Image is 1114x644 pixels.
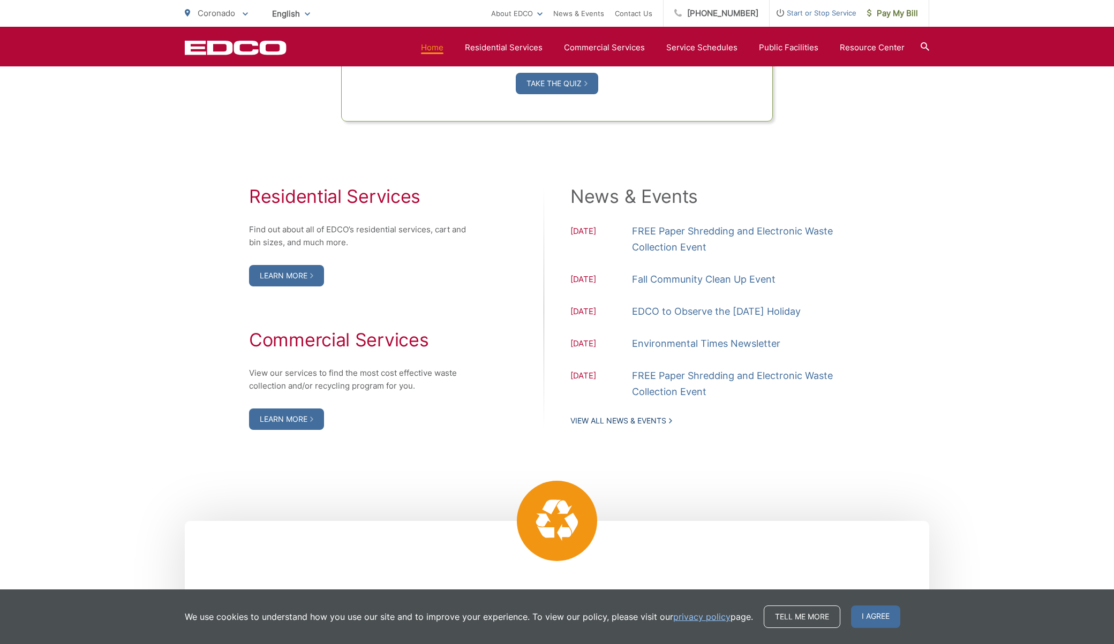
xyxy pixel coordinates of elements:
span: [DATE] [570,273,632,287]
span: Coronado [198,8,235,18]
a: Fall Community Clean Up Event [632,271,776,287]
span: I agree [851,605,900,628]
a: FREE Paper Shredding and Electronic Waste Collection Event [632,368,865,400]
a: Residential Services [465,41,543,54]
a: Home [421,41,443,54]
a: Tell me more [764,605,840,628]
span: [DATE] [570,305,632,320]
p: Find out about all of EDCO’s residential services, cart and bin sizes, and much more. [249,223,479,249]
span: Pay My Bill [867,7,918,20]
h2: News & Events [570,186,865,207]
p: We use cookies to understand how you use our site and to improve your experience. To view our pol... [185,610,753,623]
a: EDCO to Observe the [DATE] Holiday [632,304,801,320]
span: [DATE] [570,337,632,352]
a: Public Facilities [759,41,818,54]
h2: Residential Services [249,186,479,207]
span: [DATE] [570,369,632,400]
a: Service Schedules [666,41,737,54]
a: Commercial Services [564,41,645,54]
a: About EDCO [491,7,543,20]
a: EDCD logo. Return to the homepage. [185,40,287,55]
a: Contact Us [615,7,652,20]
a: Resource Center [840,41,905,54]
h2: Commercial Services [249,329,479,351]
a: View All News & Events [570,416,672,426]
span: [DATE] [570,225,632,255]
a: FREE Paper Shredding and Electronic Waste Collection Event [632,223,865,255]
span: English [264,4,318,23]
a: Learn More [249,408,324,430]
a: privacy policy [673,610,731,623]
a: Take the Quiz [516,73,598,94]
a: News & Events [553,7,604,20]
a: Environmental Times Newsletter [632,336,780,352]
a: Learn More [249,265,324,286]
p: View our services to find the most cost effective waste collection and/or recycling program for you. [249,367,479,392]
h3: What Goes Where [249,588,865,601]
